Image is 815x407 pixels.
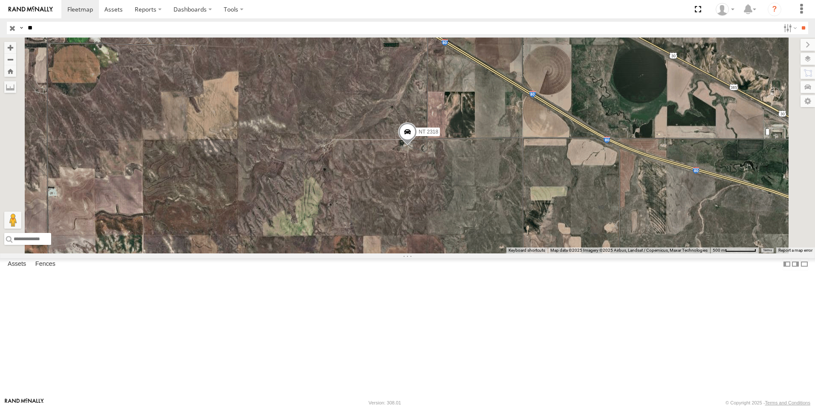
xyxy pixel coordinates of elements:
label: Search Query [18,22,25,34]
button: Zoom Home [4,65,16,77]
label: Dock Summary Table to the Left [783,258,791,270]
label: Fences [31,258,60,270]
button: Map Scale: 500 m per 69 pixels [710,247,759,253]
a: Visit our Website [5,398,44,407]
div: © Copyright 2025 - [725,400,810,405]
label: Search Filter Options [780,22,798,34]
button: Drag Pegman onto the map to open Street View [4,212,21,229]
label: Assets [3,258,30,270]
a: Terms (opens in new tab) [763,249,772,252]
button: Zoom out [4,53,16,65]
label: Dock Summary Table to the Right [791,258,800,270]
span: Map data ©2025 Imagery ©2025 Airbus, Landsat / Copernicus, Maxar Technologies [550,248,708,253]
label: Map Settings [801,95,815,107]
button: Zoom in [4,42,16,53]
button: Keyboard shortcuts [509,247,545,253]
span: 500 m [713,248,725,253]
span: NT 2318 [419,129,438,135]
a: Report a map error [778,248,812,253]
img: rand-logo.svg [9,6,53,12]
div: Version: 308.01 [369,400,401,405]
i: ? [768,3,781,16]
div: Al Bahnsen [713,3,737,16]
label: Measure [4,81,16,93]
label: Hide Summary Table [800,258,809,270]
a: Terms and Conditions [765,400,810,405]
